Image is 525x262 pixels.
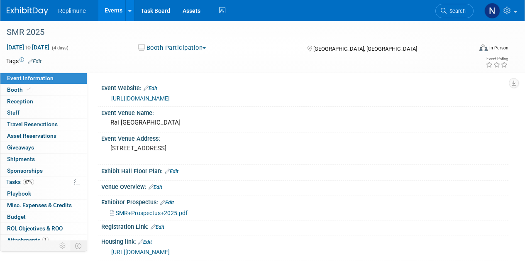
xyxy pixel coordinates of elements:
[0,96,87,107] a: Reception
[6,57,42,65] td: Tags
[479,44,488,51] img: Format-Inperson.png
[0,165,87,176] a: Sponsorships
[6,44,50,51] span: [DATE] [DATE]
[0,235,87,246] a: Attachments1
[56,240,70,251] td: Personalize Event Tab Strip
[0,84,87,95] a: Booth
[7,109,20,116] span: Staff
[0,107,87,118] a: Staff
[51,45,68,51] span: (4 days)
[0,119,87,130] a: Travel Reservations
[0,211,87,223] a: Budget
[151,224,164,230] a: Edit
[7,156,35,162] span: Shipments
[447,8,466,14] span: Search
[149,184,162,190] a: Edit
[313,46,417,52] span: [GEOGRAPHIC_DATA], [GEOGRAPHIC_DATA]
[4,25,466,40] div: SMR 2025
[101,107,508,117] div: Event Venue Name:
[489,45,508,51] div: In-Person
[160,200,174,206] a: Edit
[110,144,262,152] pre: [STREET_ADDRESS]
[0,142,87,153] a: Giveaways
[101,165,508,176] div: Exhibit Hall Floor Plan:
[0,130,87,142] a: Asset Reservations
[0,73,87,84] a: Event Information
[7,144,34,151] span: Giveaways
[0,154,87,165] a: Shipments
[0,223,87,234] a: ROI, Objectives & ROO
[7,132,56,139] span: Asset Reservations
[27,87,31,92] i: Booth reservation complete
[70,240,87,251] td: Toggle Event Tabs
[7,237,49,243] span: Attachments
[144,86,157,91] a: Edit
[7,7,48,15] img: ExhibitDay
[7,213,26,220] span: Budget
[7,190,31,197] span: Playbook
[7,225,63,232] span: ROI, Objectives & ROO
[435,43,508,56] div: Event Format
[7,75,54,81] span: Event Information
[0,176,87,188] a: Tasks67%
[0,188,87,199] a: Playbook
[101,181,508,191] div: Venue Overview:
[101,220,508,231] div: Registration Link:
[110,210,188,216] a: SMR+Prospectus+2025.pdf
[7,98,33,105] span: Reception
[28,59,42,64] a: Edit
[0,200,87,211] a: Misc. Expenses & Credits
[486,57,508,61] div: Event Rating
[135,44,209,52] button: Booth Participation
[101,235,508,246] div: Housing link:
[42,237,49,243] span: 1
[165,169,178,174] a: Edit
[101,196,508,207] div: Exhibitor Prospectus:
[107,116,502,129] div: Rai [GEOGRAPHIC_DATA]
[58,7,86,14] span: Replimune
[101,132,508,143] div: Event Venue Address:
[24,44,32,51] span: to
[7,121,58,127] span: Travel Reservations
[116,210,188,216] span: SMR+Prospectus+2025.pdf
[7,86,32,93] span: Booth
[138,239,152,245] a: Edit
[111,249,170,255] a: [URL][DOMAIN_NAME]
[435,4,474,18] a: Search
[6,179,34,185] span: Tasks
[111,95,170,102] a: [URL][DOMAIN_NAME]
[484,3,500,19] img: Nicole Schaeffner
[101,82,508,93] div: Event Website:
[23,179,34,185] span: 67%
[7,167,43,174] span: Sponsorships
[7,202,72,208] span: Misc. Expenses & Credits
